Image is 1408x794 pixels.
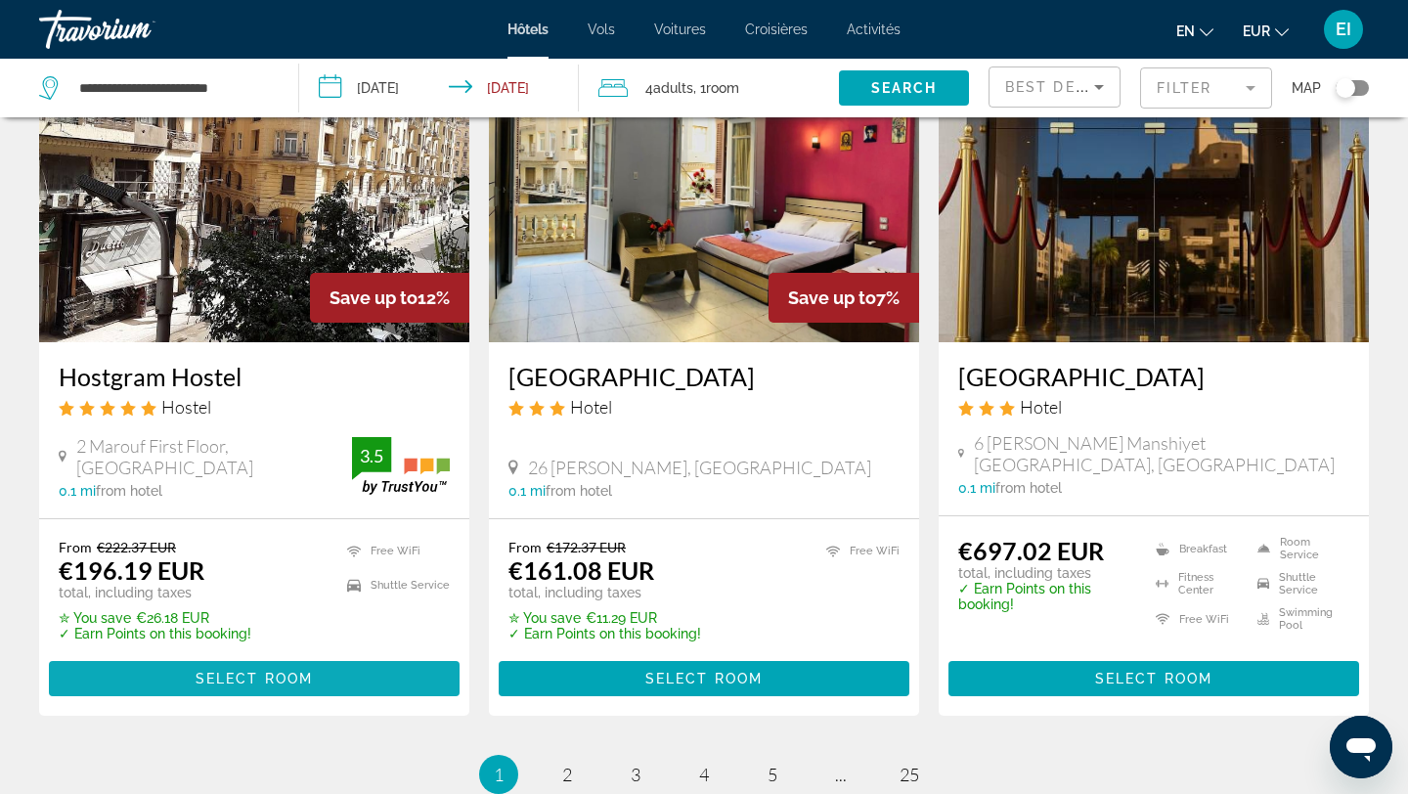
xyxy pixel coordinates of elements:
[1243,23,1270,39] font: EUR
[1146,606,1248,632] li: Free WiFi
[745,22,808,37] a: Croisières
[59,362,450,391] a: Hostgram Hostel
[645,671,763,686] span: Select Room
[645,74,693,102] span: 4
[835,764,847,785] span: ...
[508,610,701,626] p: €11.29 EUR
[330,287,418,308] span: Save up to
[39,755,1369,794] nav: Pagination
[939,29,1369,342] img: Hotel image
[1005,79,1107,95] span: Best Deals
[310,273,469,323] div: 12%
[39,4,235,55] a: Travorium
[958,536,1104,565] ins: €697.02 EUR
[958,581,1131,612] p: ✓ Earn Points on this booking!
[196,671,313,686] span: Select Room
[706,80,739,96] span: Room
[1292,74,1321,102] span: Map
[839,70,969,106] button: Search
[508,396,900,418] div: 3 star Hotel
[499,666,909,687] a: Select Room
[337,573,450,597] li: Shuttle Service
[508,610,581,626] span: ✮ You save
[39,29,469,342] img: Hotel image
[49,661,460,696] button: Select Room
[788,287,876,308] span: Save up to
[508,585,701,600] p: total, including taxes
[958,480,995,496] span: 0.1 mi
[958,362,1349,391] h3: [GEOGRAPHIC_DATA]
[59,539,92,555] span: From
[59,396,450,418] div: 5 star Hostel
[299,59,579,117] button: Check-in date: Jan 4, 2026 Check-out date: Jan 10, 2026
[1020,396,1062,418] span: Hotel
[1243,17,1289,45] button: Changer de devise
[352,437,450,495] img: trustyou-badge.svg
[900,764,919,785] span: 25
[693,74,739,102] span: , 1
[1146,536,1248,561] li: Breakfast
[958,396,1349,418] div: 3 star Hotel
[508,483,546,499] span: 0.1 mi
[59,610,131,626] span: ✮ You save
[352,444,391,467] div: 3.5
[76,435,352,478] span: 2 Marouf First Floor, [GEOGRAPHIC_DATA]
[562,764,572,785] span: 2
[1146,571,1248,596] li: Fitness Center
[1095,671,1212,686] span: Select Room
[547,539,626,555] del: €172.37 EUR
[699,764,709,785] span: 4
[59,585,251,600] p: total, including taxes
[654,22,706,37] a: Voitures
[995,480,1062,496] span: from hotel
[948,666,1359,687] a: Select Room
[337,539,450,563] li: Free WiFi
[631,764,640,785] span: 3
[579,59,839,117] button: Travelers: 4 adults, 0 children
[489,29,919,342] img: Hotel image
[1176,17,1213,45] button: Changer de langue
[508,362,900,391] a: [GEOGRAPHIC_DATA]
[816,539,900,563] li: Free WiFi
[1248,536,1349,561] li: Room Service
[507,22,549,37] a: Hôtels
[588,22,615,37] a: Vols
[1248,606,1349,632] li: Swimming Pool
[974,432,1349,475] span: 6 [PERSON_NAME] Manshiyet [GEOGRAPHIC_DATA], [GEOGRAPHIC_DATA]
[653,80,693,96] span: Adults
[769,273,919,323] div: 7%
[570,396,612,418] span: Hotel
[1176,23,1195,39] font: en
[528,457,871,478] span: 26 [PERSON_NAME], [GEOGRAPHIC_DATA]
[508,555,654,585] ins: €161.08 EUR
[871,80,938,96] span: Search
[768,764,777,785] span: 5
[49,666,460,687] a: Select Room
[1248,571,1349,596] li: Shuttle Service
[847,22,901,37] a: Activités
[1005,75,1104,99] mat-select: Sort by
[958,565,1131,581] p: total, including taxes
[494,764,504,785] span: 1
[1330,716,1392,778] iframe: Bouton de lancement de la fenêtre de messagerie
[499,661,909,696] button: Select Room
[59,483,96,499] span: 0.1 mi
[508,626,701,641] p: ✓ Earn Points on this booking!
[59,555,204,585] ins: €196.19 EUR
[1318,9,1369,50] button: Menu utilisateur
[508,539,542,555] span: From
[59,626,251,641] p: ✓ Earn Points on this booking!
[59,610,251,626] p: €26.18 EUR
[96,483,162,499] span: from hotel
[1336,19,1351,39] font: EI
[546,483,612,499] span: from hotel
